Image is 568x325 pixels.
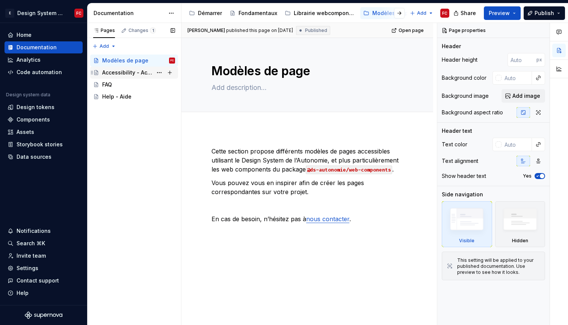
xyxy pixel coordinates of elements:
[512,92,540,100] span: Add image
[17,103,54,111] div: Design tokens
[186,7,225,19] a: Démarrer
[90,41,118,52] button: Add
[461,9,476,17] span: Share
[5,29,83,41] a: Home
[100,43,109,49] span: Add
[306,215,349,223] a: nous contacter
[536,57,542,63] p: px
[489,9,510,17] span: Preview
[17,128,34,136] div: Assets
[305,27,327,33] span: Published
[5,126,83,138] a: Assets
[128,27,156,33] div: Changes
[442,74,486,82] div: Background color
[442,92,489,100] div: Background image
[76,10,82,16] div: FC
[17,289,29,297] div: Help
[17,264,38,272] div: Settings
[17,277,59,284] div: Contact support
[90,55,178,67] a: Modèles de pageFC
[5,225,83,237] button: Notifications
[226,27,293,33] div: published this page on [DATE]
[5,101,83,113] a: Design tokens
[306,166,392,174] code: @ds-autonomie/web-components
[442,127,472,135] div: Header text
[198,9,222,17] div: Démarrer
[5,262,83,274] a: Settings
[450,6,481,20] button: Share
[211,147,403,174] p: Cette section propose différents modèles de pages accessibles utilisant le Design System de l’Aut...
[459,238,474,244] div: Visible
[502,71,532,85] input: Auto
[5,151,83,163] a: Data sources
[502,138,532,151] input: Auto
[535,9,554,17] span: Publish
[508,53,536,67] input: Auto
[5,9,14,18] div: E
[5,237,83,249] button: Search ⌘K
[102,81,112,88] div: FAQ
[442,191,483,198] div: Side navigation
[5,66,83,78] a: Code automation
[512,238,528,244] div: Hidden
[93,27,115,33] div: Pages
[25,311,62,319] svg: Supernova Logo
[442,157,478,165] div: Text alignment
[2,5,86,21] button: EDesign System de l'AutonomieFC
[417,10,426,16] span: Add
[408,8,436,18] button: Add
[102,57,148,64] div: Modèles de page
[442,201,492,247] div: Visible
[102,93,131,100] div: Help - Aide
[495,201,545,247] div: Hidden
[90,55,178,103] div: Page tree
[457,257,540,275] div: This setting will be applied to your published documentation. Use preview to see how it looks.
[17,68,62,76] div: Code automation
[17,44,57,51] div: Documentation
[17,56,41,64] div: Analytics
[5,114,83,126] a: Components
[5,275,83,287] button: Contact support
[389,25,427,36] a: Open page
[227,7,280,19] a: Fondamentaux
[5,250,83,262] a: Invite team
[17,141,63,148] div: Storybook stories
[442,10,447,16] div: FC
[442,172,486,180] div: Show header text
[360,7,424,19] a: Modèles de pages
[17,227,51,235] div: Notifications
[484,6,521,20] button: Preview
[90,91,178,103] a: Help - Aide
[442,141,467,148] div: Text color
[523,173,532,179] label: Yes
[372,9,421,17] div: Modèles de pages
[442,109,503,116] div: Background aspect ratio
[502,89,545,103] button: Add image
[294,9,356,17] div: Librairie webcomponents
[90,79,178,91] a: FAQ
[5,138,83,150] a: Storybook stories
[5,41,83,53] a: Documentation
[17,153,51,161] div: Data sources
[5,54,83,66] a: Analytics
[171,57,174,64] div: FC
[94,9,165,17] div: Documentation
[17,116,50,123] div: Components
[17,240,45,247] div: Search ⌘K
[6,92,50,98] div: Design system data
[399,27,424,33] span: Open page
[17,252,46,260] div: Invite team
[210,62,402,80] textarea: Modèles de page
[17,9,65,17] div: Design System de l'Autonomie
[442,56,477,64] div: Header height
[524,6,565,20] button: Publish
[5,287,83,299] button: Help
[211,178,403,196] p: Vous pouvez vous en inspirer afin de créer les pages correspondantes sur votre projet.
[211,214,403,223] p: En cas de besoin, n’hésitez pas à .
[17,31,32,39] div: Home
[239,9,277,17] div: Fondamentaux
[187,27,225,33] span: [PERSON_NAME]
[90,67,178,79] a: Accessibility - Accessibilité
[102,69,153,76] div: Accessibility - Accessibilité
